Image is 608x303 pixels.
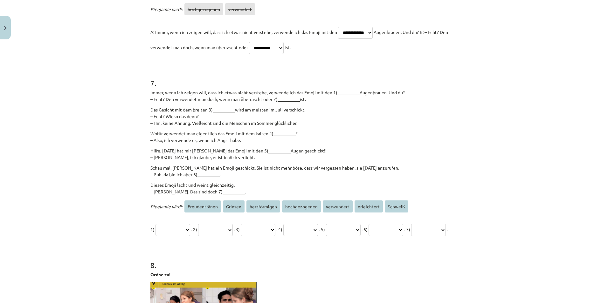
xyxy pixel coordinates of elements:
h1: 7 . [150,68,458,87]
b: __________ [268,148,291,153]
p: Hilfe, [DATE] hat mir [PERSON_NAME] das Emoji mit den 5) Augen geschickt!! – [PERSON_NAME], ich g... [150,147,458,161]
p: Immer, wenn ich zeigen will, dass ich etwas nicht verstehe, verwende ich das Emoji mit den 1) Aug... [150,89,458,103]
span: verwundert [323,200,353,212]
h1: 8 . [150,250,458,269]
b: __________ [273,131,296,136]
b: __________ [278,96,300,102]
span: hochgezogenen [184,3,223,15]
span: Grinsen [223,200,245,212]
img: icon-close-lesson-0947bae3869378f0d4975bcd49f059093ad1ed9edebbc8119c70593378902aed.svg [4,26,7,30]
strong: Ordne zu! [150,272,170,277]
span: . 6) [362,226,368,232]
b: __________ [213,107,235,112]
span: Pieejamie vārdi: [150,204,183,209]
p: Das Gesicht mit dem breiten 3) wird am meisten im Juli verschickt. – Echt? Wieso das denn? – Hm, ... [150,106,458,126]
span: verwundert [225,3,255,15]
span: erleichtert [355,200,383,212]
span: . 2) [191,226,197,232]
b: __________ [197,172,220,177]
p: Schau mal, [PERSON_NAME] hat ein Emoji geschickt. Sie ist nicht mehr böse, dass wir vergessen hab... [150,165,458,178]
span: Freudentränen [184,200,221,212]
b: __________ [337,90,360,95]
span: hochgezogenen [282,200,321,212]
span: . [447,226,448,232]
span: . 3) [234,226,240,232]
span: A: Immer, wenn ich zeigen will, dass ich etwas nicht verstehe, verwende ich das Emoji mit den [150,29,337,35]
span: 1) [150,226,155,232]
span: . 7) [404,226,410,232]
span: . 5) [319,226,325,232]
b: __________ [223,189,245,194]
span: Pieejamie vārdi: [150,6,183,12]
span: herzförmigen [246,200,280,212]
span: Schweiß [385,200,408,212]
p: Wofür verwendet man eigentlich das Emoji mit dem kalten 4) ? – Also, ich verwende es, wenn ich An... [150,130,458,144]
p: Dieses Emoji lacht und weint gleichzeitig. – [PERSON_NAME]. Das sind doch 7) . [150,182,458,195]
span: ist. [285,44,291,50]
span: . 4) [276,226,282,232]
